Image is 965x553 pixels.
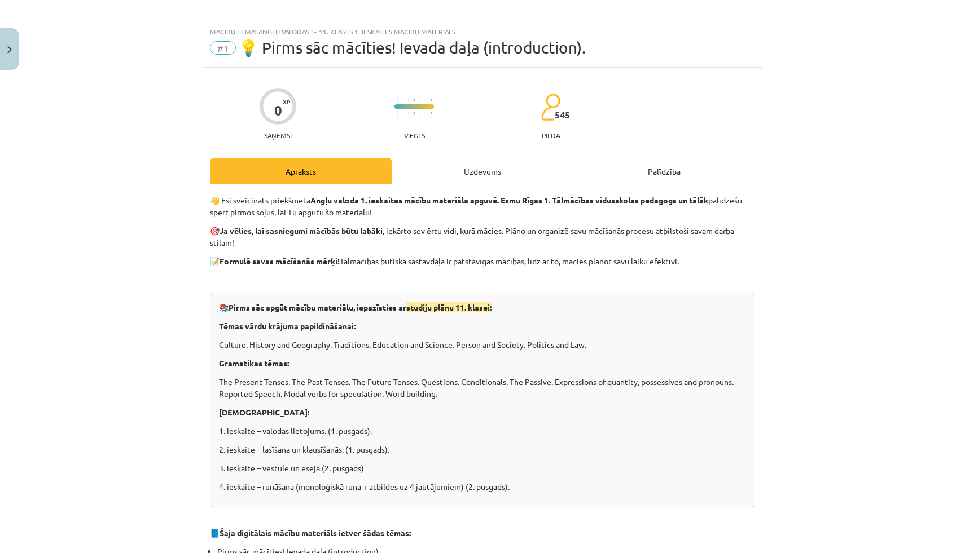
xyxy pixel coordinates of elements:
p: 📚 [219,302,746,313]
img: icon-close-lesson-0947bae3869378f0d4975bcd49f059093ad1ed9edebbc8119c70593378902aed.svg [7,46,12,54]
img: icon-short-line-57e1e144782c952c97e751825c79c345078a6d821885a25fce030b3d8c18986b.svg [425,99,426,101]
span: 💡 Pirms sāc mācīties! Ievada daļa (introduction). [239,38,586,57]
div: Uzdevums [392,158,573,184]
strong: Gramatikas tēmas: [219,358,289,368]
img: students-c634bb4e5e11cddfef0936a35e636f08e4e9abd3cc4e673bd6f9a4125e45ecb1.svg [541,93,560,121]
strong: Tēmas vārdu krājuma papildināšanai: [219,321,356,331]
strong: Ja vēlies, lai sasniegumi mācībās būtu labāki [220,225,383,236]
strong: Šaja digitālais mācību materiāls ietver šādas tēmas: [220,528,411,538]
strong: Formulē savas mācīšanās mērķi! [220,256,340,266]
p: 2. ieskaite – lasīšana un klausīšanās. (1. pusgads). [219,444,746,455]
span: #1 [210,41,236,55]
span: studiju plānu 11. klasei: [406,302,492,312]
p: The Present Tenses. The Past Tenses. The Future Tenses. Questions. Conditionals. The Passive. Exp... [219,376,746,400]
img: icon-short-line-57e1e144782c952c97e751825c79c345078a6d821885a25fce030b3d8c18986b.svg [419,112,420,114]
div: Mācību tēma: Angļu valodas i - 11. klases 1. ieskaites mācību materiāls [210,28,755,36]
p: 3. ieskaite – vēstule un eseja (2. pusgads) [219,462,746,474]
div: 0 [274,103,282,118]
span: 545 [555,110,570,120]
span: XP [283,99,290,105]
p: Culture. History and Geography. Traditions. Education and Science. Person and Society. Politics a... [219,339,746,351]
div: Apraksts [210,158,392,184]
p: Saņemsi [260,131,296,139]
p: 📝 Tālmācības būtiska sastāvdaļa ir patstāvīgas mācības, līdz ar to, mācies plānot savu laiku efek... [210,255,755,267]
p: 📘 [210,527,755,539]
strong: [DEMOGRAPHIC_DATA]: [219,407,309,417]
img: icon-short-line-57e1e144782c952c97e751825c79c345078a6d821885a25fce030b3d8c18986b.svg [402,99,403,101]
strong: Pirms sāc apgūt mācību materiālu, iepazīsties ar [229,302,492,312]
p: 1. ieskaite – valodas lietojums. (1. pusgads). [219,425,746,437]
img: icon-short-line-57e1e144782c952c97e751825c79c345078a6d821885a25fce030b3d8c18986b.svg [414,99,415,101]
img: icon-short-line-57e1e144782c952c97e751825c79c345078a6d821885a25fce030b3d8c18986b.svg [419,99,420,101]
p: 👋 Esi sveicināts priekšmeta palīdzēšu spert pirmos soļus, lai Tu apgūtu šo materiālu! [210,194,755,218]
p: pilda [542,131,560,139]
img: icon-short-line-57e1e144782c952c97e751825c79c345078a6d821885a25fce030b3d8c18986b.svg [414,112,415,114]
img: icon-short-line-57e1e144782c952c97e751825c79c345078a6d821885a25fce030b3d8c18986b.svg [402,112,403,114]
img: icon-short-line-57e1e144782c952c97e751825c79c345078a6d821885a25fce030b3d8c18986b.svg [408,112,409,114]
p: Viegls [404,131,425,139]
img: icon-short-line-57e1e144782c952c97e751825c79c345078a6d821885a25fce030b3d8c18986b.svg [425,112,426,114]
p: 4. ieskaite – runāšana (monoloģiskā runa + atbildes uz 4 jautājumiem) (2. pusgads). [219,481,746,493]
img: icon-short-line-57e1e144782c952c97e751825c79c345078a6d821885a25fce030b3d8c18986b.svg [431,99,432,101]
p: 🎯 , iekārto sev ērtu vidi, kurā mācies. Plāno un organizē savu mācīšanās procesu atbilstoši savam... [210,225,755,249]
img: icon-long-line-d9ea69661e0d244f92f715978eff75569469978d946b2353a9bb055b3ed8787d.svg [397,96,398,118]
div: Palīdzība [573,158,755,184]
strong: Angļu valoda 1. ieskaites mācību materiāla apguvē. Esmu Rīgas 1. Tālmācības vidusskolas pedagogs ... [310,195,708,205]
img: icon-short-line-57e1e144782c952c97e751825c79c345078a6d821885a25fce030b3d8c18986b.svg [408,99,409,101]
img: icon-short-line-57e1e144782c952c97e751825c79c345078a6d821885a25fce030b3d8c18986b.svg [431,112,432,114]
